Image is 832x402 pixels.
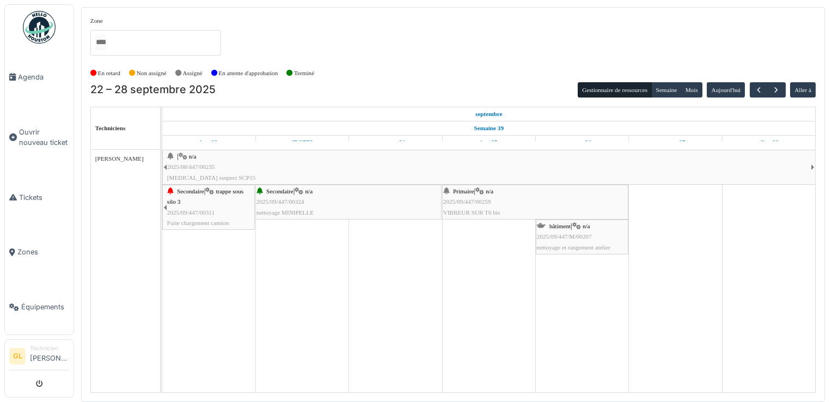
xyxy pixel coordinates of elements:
span: Équipements [21,302,69,312]
span: 2025/08/447/00235 [167,163,215,170]
span: nettoyage et rangement atelier [537,244,610,251]
label: Non assigné [137,69,167,78]
span: n/a [583,223,590,229]
span: 2025/09/447/00324 [256,198,304,205]
li: GL [9,348,26,364]
h2: 22 – 28 septembre 2025 [90,83,216,96]
div: | [537,221,627,253]
a: 23 septembre 2025 [289,136,315,149]
span: Primaire [453,188,474,194]
button: Mois [681,82,702,98]
span: Zones [17,247,69,257]
span: n/a [189,153,197,160]
span: Secondaire [177,188,204,194]
img: Badge_color-CXgf-gQk.svg [23,11,56,44]
button: Suivant [767,82,785,98]
span: n/a [486,188,493,194]
li: [PERSON_NAME] [30,344,69,368]
label: En attente d'approbation [218,69,278,78]
span: 2025/09/447/00311 [167,209,215,216]
span: Tickets [19,192,69,203]
a: Zones [5,225,74,280]
a: Agenda [5,50,74,105]
span: n/a [305,188,313,194]
span: 2025/09/447/00259 [443,198,491,205]
span: Secondaire [266,188,293,194]
span: Techniciens [95,125,126,131]
a: 25 septembre 2025 [478,136,500,149]
label: En retard [98,69,120,78]
a: 22 septembre 2025 [473,107,505,121]
div: | [443,186,627,218]
div: | [167,151,811,183]
a: 26 septembre 2025 [570,136,594,149]
span: [MEDICAL_DATA] suspect SCP15 [167,174,256,181]
label: Assigné [183,69,203,78]
a: Équipements [5,279,74,334]
a: Tickets [5,170,74,225]
button: Semaine [651,82,681,98]
span: Ouvrir nouveau ticket [19,127,69,148]
label: Terminé [294,69,314,78]
button: Gestionnaire de ressources [578,82,652,98]
span: [PERSON_NAME] [95,155,144,162]
button: Précédent [750,82,768,98]
label: Zone [90,16,103,26]
input: Tous [95,34,106,50]
span: nettoyage MINIPELLE [256,209,314,216]
span: bâtiment [549,223,571,229]
a: Ouvrir nouveau ticket [5,105,74,170]
a: 28 septembre 2025 [757,136,781,149]
button: Aujourd'hui [707,82,745,98]
a: 24 septembre 2025 [383,136,408,149]
span: Fuite chargement camion [167,220,229,226]
div: Technicien [30,344,69,352]
a: 22 septembre 2025 [197,136,220,149]
span: Agenda [18,72,69,82]
div: | [167,186,254,228]
a: 27 septembre 2025 [663,136,688,149]
button: Aller à [790,82,816,98]
span: 2025/09/447/M/00207 [537,233,592,240]
span: VIBREUR SUR T6 bis [443,209,500,216]
a: GL Technicien[PERSON_NAME] [9,344,69,370]
div: | [256,186,441,218]
a: Semaine 39 [472,121,506,135]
